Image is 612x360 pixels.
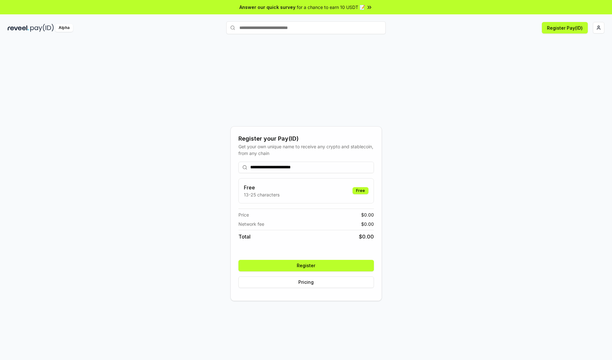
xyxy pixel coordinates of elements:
[542,22,588,33] button: Register Pay(ID)
[297,4,365,11] span: for a chance to earn 10 USDT 📝
[238,211,249,218] span: Price
[8,24,29,32] img: reveel_dark
[239,4,295,11] span: Answer our quick survey
[359,233,374,240] span: $ 0.00
[361,211,374,218] span: $ 0.00
[238,221,264,227] span: Network fee
[244,184,280,191] h3: Free
[361,221,374,227] span: $ 0.00
[30,24,54,32] img: pay_id
[238,134,374,143] div: Register your Pay(ID)
[238,276,374,288] button: Pricing
[238,260,374,271] button: Register
[238,233,251,240] span: Total
[353,187,368,194] div: Free
[238,143,374,157] div: Get your own unique name to receive any crypto and stablecoin, from any chain
[55,24,73,32] div: Alpha
[244,191,280,198] p: 13-25 characters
